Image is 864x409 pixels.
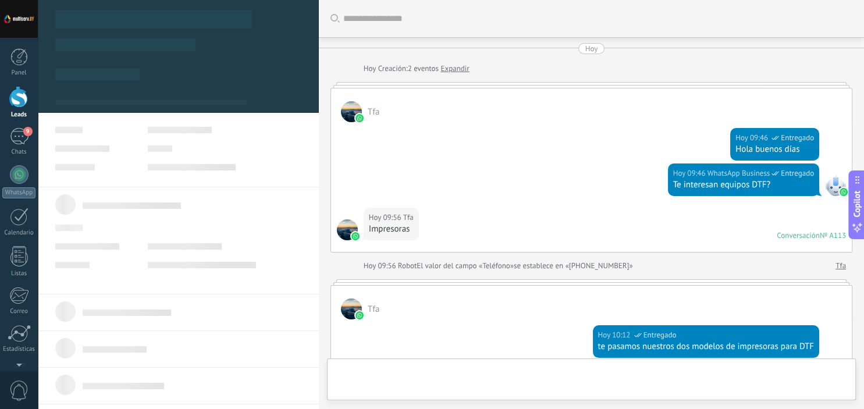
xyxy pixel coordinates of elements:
span: Tfa [337,219,358,240]
span: WhatsApp Business [825,175,846,196]
span: Copilot [851,190,863,217]
div: Hola buenos días [735,144,814,155]
span: se establece en «[PHONE_NUMBER]» [514,260,633,272]
div: Hoy 09:46 [735,132,770,144]
div: Hoy 09:56 [364,260,398,272]
span: El valor del campo «Teléfono» [417,260,514,272]
div: Hoy [585,43,598,54]
div: WhatsApp [2,187,35,198]
div: Panel [2,69,36,77]
div: Te interesan equipos DTF? [673,179,814,191]
a: Tfa [835,260,846,272]
div: Listas [2,270,36,278]
div: № A113 [820,230,846,240]
div: Hoy [364,63,378,74]
span: WhatsApp Business [707,168,770,179]
div: Hoy 09:46 [673,168,707,179]
a: Expandir [441,63,470,74]
span: Tfa [341,101,362,122]
span: Robot [398,261,417,271]
div: Conversación [777,230,820,240]
span: Tfa [341,298,362,319]
span: Entregado [781,168,814,179]
div: Hoy 10:12 [598,329,632,341]
div: Calendario [2,229,36,237]
div: Estadísticas [2,346,36,353]
span: Tfa [403,212,414,223]
span: Entregado [643,329,677,341]
div: Creación: [364,63,470,74]
div: Chats [2,148,36,156]
div: Impresoras [369,223,414,235]
div: Hoy 09:56 [369,212,403,223]
span: 2 eventos [408,63,439,74]
div: te pasamos nuestros dos modelos de impresoras para DTF [598,341,814,353]
img: waba.svg [351,232,360,240]
span: 9 [23,127,33,136]
img: waba.svg [355,311,364,319]
span: Entregado [781,132,814,144]
div: Correo [2,308,36,315]
img: waba.svg [355,114,364,122]
img: waba.svg [840,188,848,196]
span: Tfa [368,304,380,315]
div: Leads [2,111,36,119]
span: Tfa [368,106,380,118]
